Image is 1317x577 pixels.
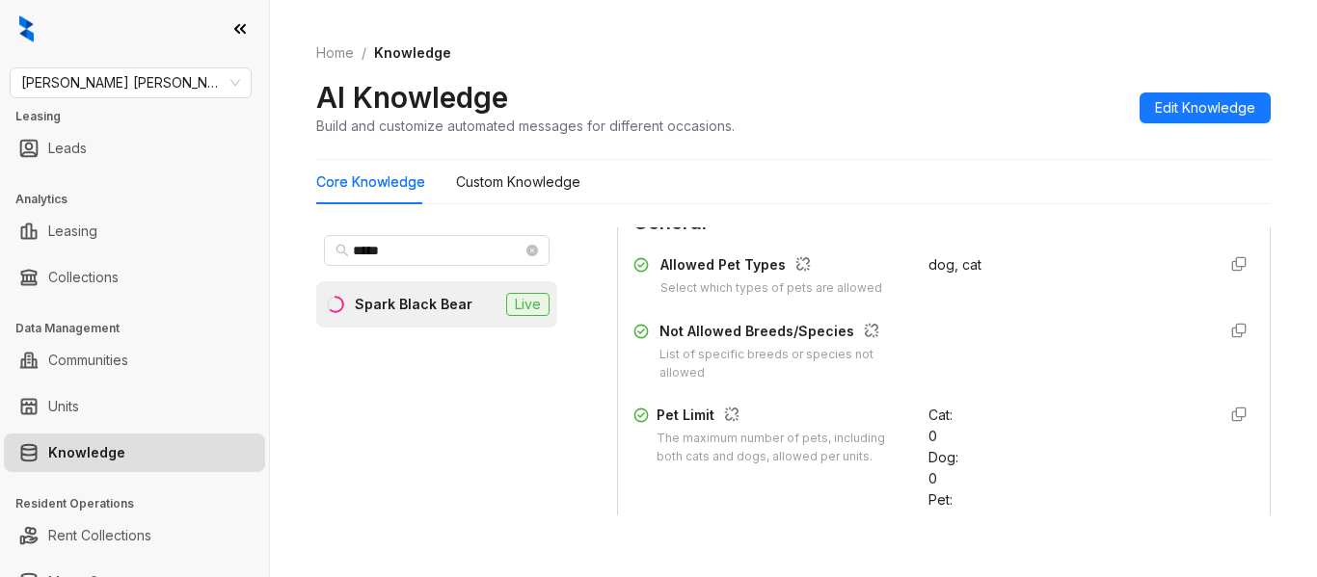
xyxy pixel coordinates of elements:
div: Custom Knowledge [456,171,580,193]
span: close-circle [526,245,538,256]
a: Leasing [48,212,97,250]
div: Pet Limit [657,405,905,430]
img: logo [19,15,34,42]
div: Cat : [928,405,1200,426]
a: Units [48,387,79,426]
div: List of specific breeds or species not allowed [659,346,905,382]
a: Rent Collections [48,516,151,555]
span: Edit Knowledge [1155,97,1255,118]
div: Allowed Pet Types [660,254,882,279]
li: / [362,42,366,64]
h3: Analytics [15,191,269,208]
span: search [336,244,349,257]
div: Not Allowed Breeds/Species [659,321,905,346]
div: 0 [928,468,1200,489]
h3: Leasing [15,108,269,125]
div: Core Knowledge [316,171,425,193]
a: Leads [48,129,87,168]
li: Rent Collections [4,516,265,555]
h3: Resident Operations [15,495,269,512]
li: Collections [4,258,265,297]
div: Spark Black Bear [355,294,472,315]
h2: AI Knowledge [316,79,508,116]
a: Home [312,42,358,64]
span: Knowledge [374,44,451,61]
div: Select which types of pets are allowed [660,279,882,298]
a: Knowledge [48,433,125,472]
span: Gates Hudson [21,68,240,97]
div: 0 [928,426,1200,447]
a: Communities [48,341,128,380]
a: Collections [48,258,119,297]
div: 2 [928,511,1200,532]
li: Units [4,387,265,426]
div: The maximum number of pets, including both cats and dogs, allowed per units. [657,430,905,466]
li: Leads [4,129,265,168]
li: Communities [4,341,265,380]
h3: Data Management [15,320,269,337]
span: dog, cat [928,256,981,273]
li: Leasing [4,212,265,250]
div: Dog : [928,447,1200,468]
button: Edit Knowledge [1140,92,1271,123]
div: Pet : [928,489,1200,511]
li: Knowledge [4,433,265,472]
span: Live [506,293,550,316]
div: Build and customize automated messages for different occasions. [316,116,735,136]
